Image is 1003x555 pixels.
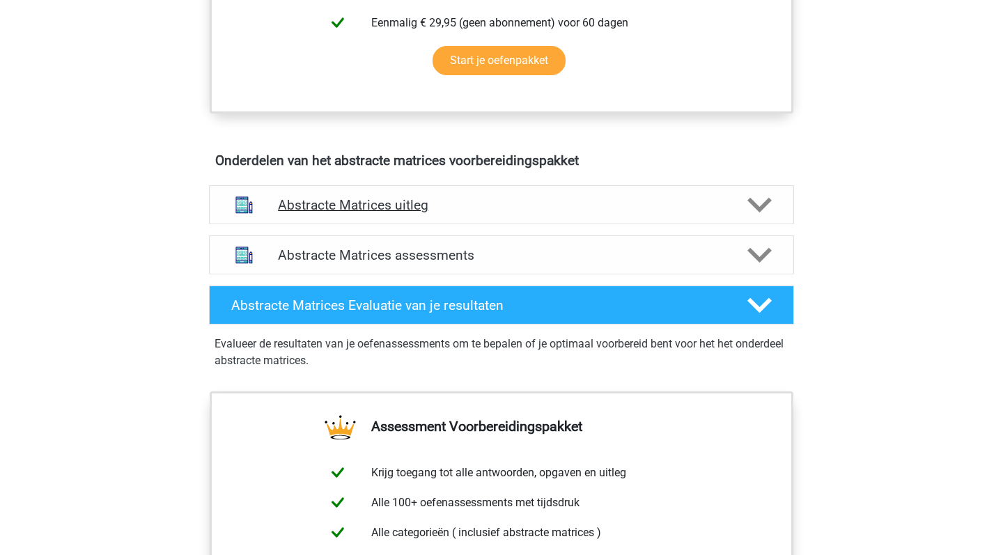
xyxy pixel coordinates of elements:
a: Abstracte Matrices Evaluatie van je resultaten [203,286,800,325]
p: Evalueer de resultaten van je oefenassessments om te bepalen of je optimaal voorbereid bent voor ... [215,336,788,369]
h4: Abstracte Matrices Evaluatie van je resultaten [231,297,725,313]
h4: Onderdelen van het abstracte matrices voorbereidingspakket [215,153,788,169]
img: abstracte matrices assessments [226,237,262,273]
img: abstracte matrices uitleg [226,187,262,223]
a: Start je oefenpakket [433,46,566,75]
h4: Abstracte Matrices uitleg [278,197,725,213]
a: assessments Abstracte Matrices assessments [203,235,800,274]
h4: Abstracte Matrices assessments [278,247,725,263]
a: uitleg Abstracte Matrices uitleg [203,185,800,224]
